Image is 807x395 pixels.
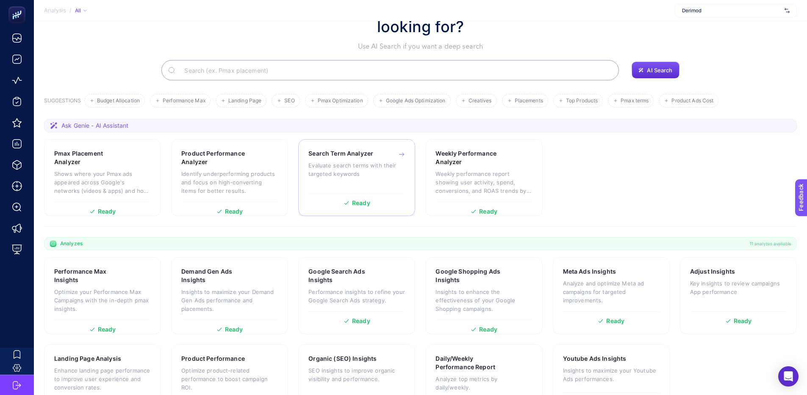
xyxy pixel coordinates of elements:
h3: Adjust Insights [690,267,735,276]
div: Open Intercom Messenger [778,366,799,387]
p: Shows where your Pmax ads appeared across Google's networks (videos & apps) and how each placemen... [54,170,151,195]
span: Placements [515,98,543,104]
p: Optimize your Performance Max Campaigns with the in-depth pmax insights. [54,288,151,313]
p: Weekly performance report showing user activity, spend, conversions, and ROAS trends by week. [435,170,532,195]
span: SEO [284,98,294,104]
div: All [75,7,87,14]
h3: Pmax Placement Analyzer [54,149,124,166]
a: Search Term AnalyzerEvaluate search terms with their targeted keywordsReady [298,139,415,216]
h3: Landing Page Analysis [54,354,121,363]
h3: Youtube Ads Insights [563,354,627,363]
span: Analysis [44,7,66,14]
span: Creatives [469,98,492,104]
span: Ask Genie - AI Assistant [61,121,128,130]
p: Evaluate search terms with their targeted keywords [308,161,405,178]
span: Analyzes [60,240,83,247]
span: Ready [352,318,370,324]
p: Analyze and optimize Meta ad campaigns for targeted improvements. [563,279,660,304]
span: Ready [479,326,497,332]
a: Weekly Performance AnalyzerWeekly performance report showing user activity, spend, conversions, a... [425,139,542,216]
span: / [69,7,72,14]
a: Google Search Ads InsightsPerformance insights to refine your Google Search Ads strategy.Ready [298,257,415,334]
p: Key insights to review campaigns App performance [690,279,787,296]
a: Meta Ads InsightsAnalyze and optimize Meta ad campaigns for targeted improvements.Ready [553,257,670,334]
h3: SUGGESTIONS [44,97,81,107]
h3: Demand Gen Ads Insights [181,267,251,284]
h3: Search Term Analyzer [308,149,373,158]
h3: Google Shopping Ads Insights [435,267,507,284]
h3: Product Performance [181,354,245,363]
p: SEO insights to improve organic visibility and performance. [308,366,405,383]
img: svg%3e [785,6,790,15]
span: Google Ads Optimization [386,98,446,104]
h3: Weekly Performance Analyzer [435,149,506,166]
span: Ready [734,318,752,324]
a: Google Shopping Ads InsightsInsights to enhance the effectiveness of your Google Shopping campaig... [425,257,542,334]
span: Landing Page [228,98,261,104]
h3: Performance Max Insights [54,267,125,284]
h3: Google Search Ads Insights [308,267,379,284]
a: Performance Max InsightsOptimize your Performance Max Campaigns with the in-depth pmax insights.R... [44,257,161,334]
span: Ready [225,326,243,332]
p: Identify underperforming products and focus on high-converting items for better results. [181,170,278,195]
p: Performance insights to refine your Google Search Ads strategy. [308,288,405,304]
p: Insights to maximize your Demand Gen Ads performance and placements. [181,288,278,313]
span: Budget Allocation [97,98,140,104]
a: Adjust InsightsKey insights to review campaigns App performanceReady [680,257,797,334]
p: Insights to maximize your Youtube Ads performances. [563,366,660,383]
span: AI Search [647,67,672,74]
a: Product Performance AnalyzerIdentify underperforming products and focus on high-converting items ... [171,139,288,216]
span: Product Ads Cost [671,98,713,104]
p: Use AI Search if you want a deep search [213,41,628,52]
h3: Meta Ads Insights [563,267,616,276]
a: Pmax Placement AnalyzerShows where your Pmax ads appeared across Google's networks (videos & apps... [44,139,161,216]
h3: Organic (SEO) Insights [308,354,377,363]
p: Insights to enhance the effectiveness of your Google Shopping campaigns. [435,288,532,313]
span: Ready [98,326,116,332]
a: Demand Gen Ads InsightsInsights to maximize your Demand Gen Ads performance and placements.Ready [171,257,288,334]
button: AI Search [632,62,679,79]
span: Derimod [682,7,781,14]
p: Analyze top metrics by daily/weekly. [435,375,532,392]
span: Performance Max [163,98,205,104]
span: Feedback [5,3,32,9]
span: 11 analyzes available [750,240,791,247]
p: Enhance landing page performance to improve user experience and conversion rates. [54,366,151,392]
span: Ready [479,208,497,214]
h3: Daily/Weekly Performance Report [435,354,507,371]
span: Ready [606,318,624,324]
span: Ready [98,208,116,214]
span: Ready [225,208,243,214]
span: Ready [352,200,370,206]
input: Search [177,58,612,82]
h3: Product Performance Analyzer [181,149,252,166]
span: Pmax terms [621,98,649,104]
p: Optimize product-related performance to boost campaign ROI. [181,366,278,392]
span: Pmax Optimization [318,98,363,104]
span: Top Products [566,98,598,104]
